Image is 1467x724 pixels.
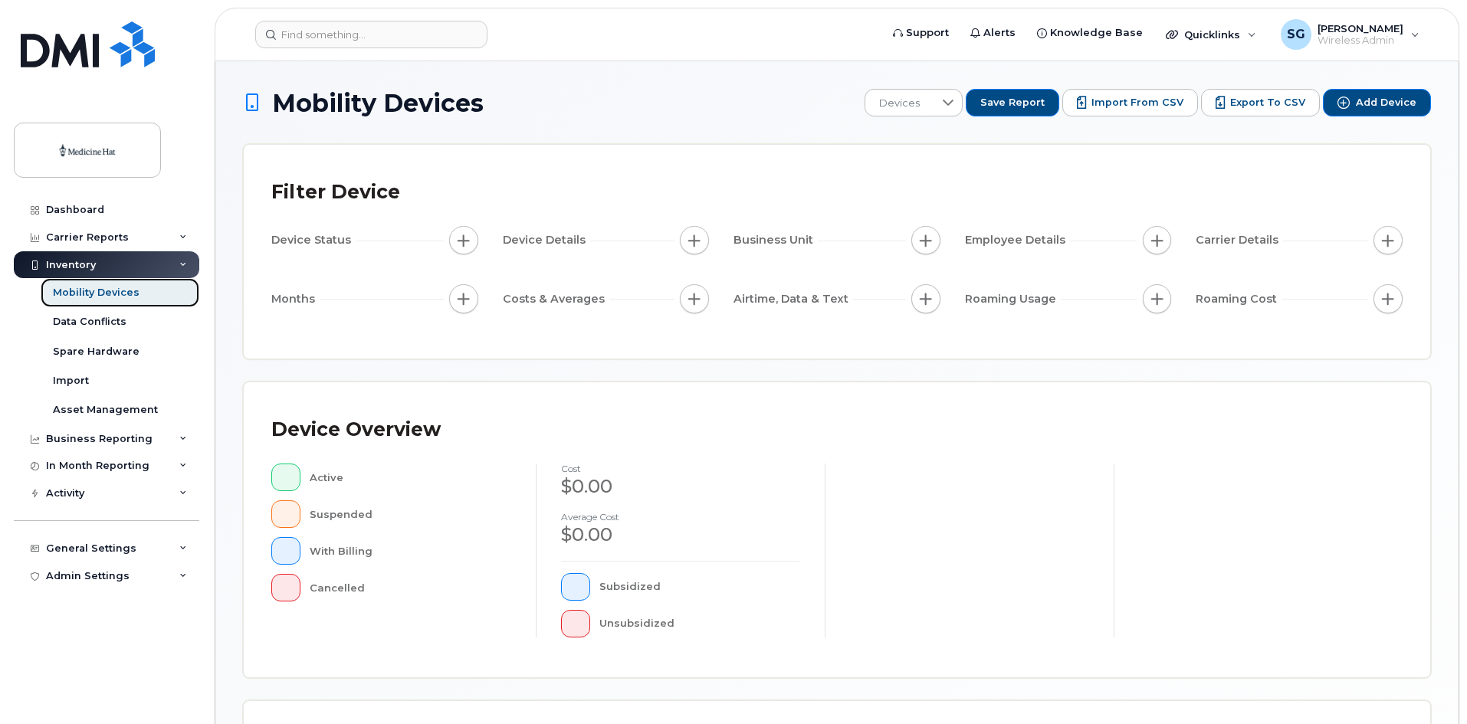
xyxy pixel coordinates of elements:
button: Save Report [966,89,1059,116]
h4: cost [561,464,800,473]
span: Roaming Usage [965,291,1061,307]
h4: Average cost [561,512,800,522]
span: Roaming Cost [1196,291,1282,307]
div: $0.00 [561,522,800,548]
span: Device Details [503,232,590,248]
span: Export to CSV [1230,96,1305,110]
div: Cancelled [310,574,512,601]
div: Device Overview [271,410,441,450]
span: Devices [865,90,934,117]
div: Subsidized [599,573,801,601]
span: Carrier Details [1196,232,1283,248]
button: Export to CSV [1201,89,1320,116]
div: Filter Device [271,172,400,212]
div: With Billing [310,537,512,565]
span: Costs & Averages [503,291,609,307]
span: Save Report [980,96,1045,110]
span: Mobility Devices [272,90,484,116]
span: Airtime, Data & Text [733,291,853,307]
span: Employee Details [965,232,1070,248]
span: Add Device [1356,96,1416,110]
span: Import from CSV [1091,96,1183,110]
button: Import from CSV [1062,89,1198,116]
div: Active [310,464,512,491]
span: Device Status [271,232,356,248]
span: Business Unit [733,232,818,248]
div: Suspended [310,500,512,528]
span: Months [271,291,320,307]
div: Unsubsidized [599,610,801,637]
button: Add Device [1323,89,1431,116]
div: $0.00 [561,473,800,500]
